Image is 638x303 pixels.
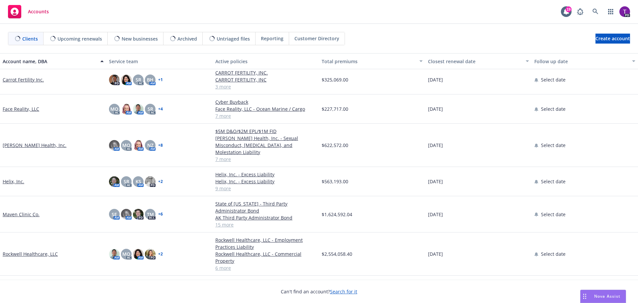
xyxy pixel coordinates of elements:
[322,142,348,149] span: $622,572.00
[322,178,348,185] span: $563,193.00
[215,185,316,192] a: 9 more
[158,107,163,111] a: + 4
[566,6,572,12] div: 19
[148,105,153,112] span: SR
[215,58,316,65] div: Active policies
[281,288,357,295] span: Can't find an account?
[532,53,638,69] button: Follow up date
[589,5,602,18] a: Search
[158,143,163,147] a: + 8
[3,105,39,112] a: Face Reality, LLC
[428,58,522,65] div: Closest renewal date
[215,221,316,228] a: 15 more
[595,32,630,45] span: Create account
[604,5,617,18] a: Switch app
[177,35,197,42] span: Archived
[215,105,316,112] a: Face Reality, LLC - Ocean Marine / Cargo
[158,252,163,256] a: + 2
[428,76,443,83] span: [DATE]
[428,250,443,257] span: [DATE]
[3,250,58,257] a: Rockwell Healthcare, LLC
[215,76,316,83] a: CARROT FERTILITY, INC
[133,249,144,259] img: photo
[319,53,425,69] button: Total premiums
[158,180,163,184] a: + 2
[145,249,156,259] img: photo
[428,178,443,185] span: [DATE]
[261,35,283,42] span: Reporting
[121,104,132,114] img: photo
[330,288,357,295] a: Search for it
[158,212,163,216] a: + 6
[133,140,144,151] img: photo
[213,53,319,69] button: Active policies
[109,176,120,187] img: photo
[541,76,566,83] span: Select date
[541,211,566,218] span: Select date
[215,200,316,214] a: State of [US_STATE] - Third Party Administrator Bond
[109,75,120,85] img: photo
[215,112,316,119] a: 7 more
[215,214,316,221] a: AK Third Party Administrator Bond
[215,171,316,178] a: Helix, Inc. - Excess Liability
[22,35,38,42] span: Clients
[158,78,163,82] a: + 1
[121,209,132,220] img: photo
[145,176,156,187] img: photo
[133,104,144,114] img: photo
[122,142,130,149] span: MQ
[215,128,316,135] a: $5M D&O/$2M EPL/$1M FID
[121,75,132,85] img: photo
[428,142,443,149] span: [DATE]
[147,142,154,149] span: NZ
[112,211,117,218] span: SE
[595,34,630,44] a: Create account
[322,250,352,257] span: $2,554,058.40
[215,83,316,90] a: 3 more
[534,58,628,65] div: Follow up date
[109,249,120,259] img: photo
[215,178,316,185] a: Helix, Inc. - Excess Liability
[136,178,141,185] span: KS
[322,105,348,112] span: $227,717.00
[541,105,566,112] span: Select date
[3,58,96,65] div: Account name, DBA
[541,178,566,185] span: Select date
[215,250,316,264] a: Rockwell Healthcare, LLC - Commercial Property
[541,142,566,149] span: Select date
[294,35,339,42] span: Customer Directory
[580,290,626,303] button: Nova Assist
[215,156,316,163] a: 7 more
[619,6,630,17] img: photo
[147,76,154,83] span: BH
[322,58,415,65] div: Total premiums
[428,211,443,218] span: [DATE]
[215,69,316,76] a: CARROT FERTILITY, INC.
[147,211,154,218] span: TM
[28,9,49,14] span: Accounts
[574,5,587,18] a: Report a Bug
[3,211,40,218] a: Maven Clinic Co.
[110,105,118,112] span: MQ
[106,53,213,69] button: Service team
[3,142,66,149] a: [PERSON_NAME] Health, Inc.
[109,140,120,151] img: photo
[215,98,316,105] a: Cyber Buyback
[3,178,24,185] a: Helix, Inc.
[124,178,129,185] span: SR
[581,290,589,303] div: Drag to move
[122,250,130,257] span: MQ
[428,105,443,112] span: [DATE]
[541,250,566,257] span: Select date
[136,76,141,83] span: SR
[217,35,250,42] span: Untriaged files
[215,236,316,250] a: Rockwell Healthcare, LLC - Employment Practices Liability
[322,211,352,218] span: $1,624,592.04
[133,209,144,220] img: photo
